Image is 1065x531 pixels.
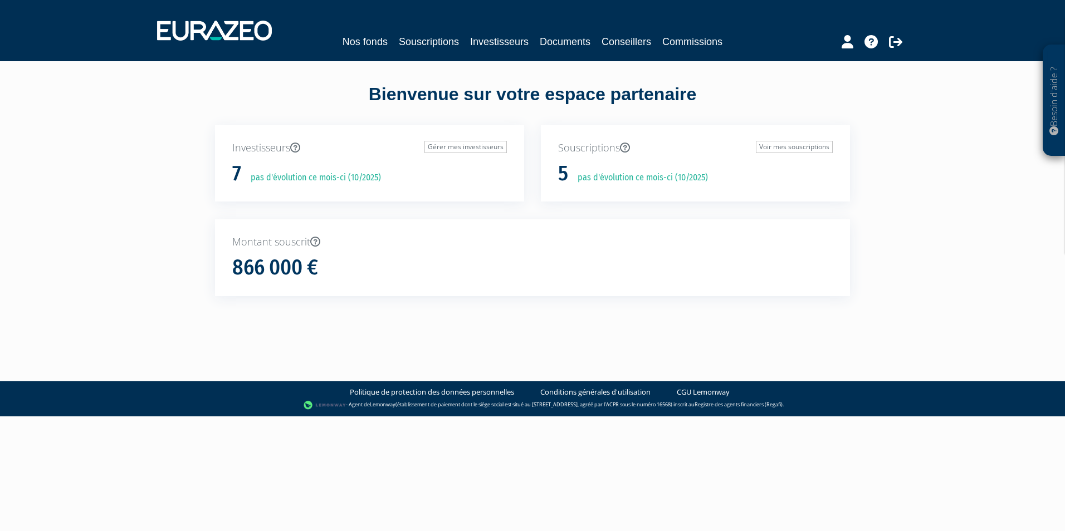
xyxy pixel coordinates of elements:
h1: 866 000 € [232,256,318,279]
img: logo-lemonway.png [304,400,346,411]
a: Gérer mes investisseurs [424,141,507,153]
p: Investisseurs [232,141,507,155]
div: - Agent de (établissement de paiement dont le siège social est situé au [STREET_ADDRESS], agréé p... [11,400,1054,411]
a: Investisseurs [470,34,529,50]
a: Commissions [662,34,722,50]
a: Conseillers [602,34,651,50]
a: Documents [540,34,590,50]
p: Souscriptions [558,141,833,155]
p: pas d'évolution ce mois-ci (10/2025) [570,171,708,184]
a: Lemonway [370,401,395,408]
h1: 7 [232,162,241,185]
a: Registre des agents financiers (Regafi) [695,401,783,408]
a: Nos fonds [343,34,388,50]
a: Conditions générales d'utilisation [540,387,651,397]
a: CGU Lemonway [677,387,730,397]
p: Besoin d'aide ? [1048,51,1061,151]
h1: 5 [558,162,568,185]
p: pas d'évolution ce mois-ci (10/2025) [243,171,381,184]
a: Souscriptions [399,34,459,50]
div: Bienvenue sur votre espace partenaire [207,82,858,125]
a: Voir mes souscriptions [756,141,833,153]
a: Politique de protection des données personnelles [350,387,514,397]
p: Montant souscrit [232,235,833,249]
img: 1732889491-logotype_eurazeo_blanc_rvb.png [157,21,272,41]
